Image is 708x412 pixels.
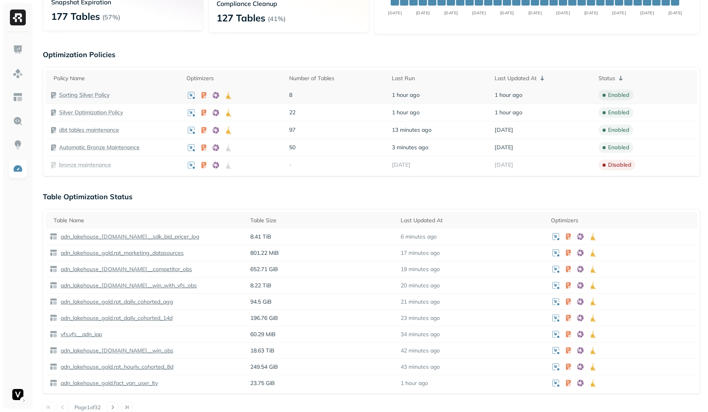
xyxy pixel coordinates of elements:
p: enabled [608,109,629,116]
a: adn_lakehouse_[DOMAIN_NAME]__win_with_vfs_obs [58,282,197,289]
p: adn_lakehouse_gold.rpt_marketing_datasources [59,249,184,257]
p: 1 hour ago [401,379,428,387]
tspan: [DATE] [500,10,514,15]
img: table [50,298,58,306]
span: [DATE] [495,161,513,169]
p: 42 minutes ago [401,347,440,354]
img: table [50,281,58,289]
img: Assets [13,68,23,79]
tspan: [DATE] [388,10,402,15]
p: vfs.vfs__adn_iap [59,331,102,338]
a: Sorting Silver Policy [59,91,109,99]
p: 8 [289,91,384,99]
tspan: [DATE] [640,10,654,15]
a: adn_lakehouse_gold.rpt_marketing_datasources [58,249,184,257]
p: adn_lakehouse_gold.rpt_daily_cohorted_agg [59,298,173,306]
tspan: [DATE] [528,10,542,15]
p: Table Optimization Status [43,192,700,201]
tspan: [DATE] [612,10,626,15]
span: [DATE] [495,126,513,134]
p: 94.5 GiB [250,298,393,306]
p: 17 minutes ago [401,249,440,257]
p: adn_lakehouse_[DOMAIN_NAME]__win_obs [59,347,173,354]
p: adn_lakehouse_[DOMAIN_NAME]__competitor_obs [59,266,192,273]
img: Query Explorer [13,116,23,126]
a: dbt tables maintenance [59,126,119,134]
img: table [50,265,58,273]
span: 3 minutes ago [392,144,428,151]
span: 1 hour ago [392,91,420,99]
a: vfs.vfs__adn_iap [58,331,102,338]
img: Voodoo [12,389,23,400]
div: Status [599,73,693,83]
a: adn_lakehouse_[DOMAIN_NAME]__competitor_obs [58,266,192,273]
p: 23 minutes ago [401,314,440,322]
p: 20 minutes ago [401,282,440,289]
p: 249.54 GiB [250,363,393,371]
span: [DATE] [392,161,411,169]
p: enabled [608,144,629,151]
p: 34 minutes ago [401,331,440,338]
tspan: [DATE] [444,10,458,15]
div: Table Size [250,217,393,224]
div: Last Updated At [401,217,543,224]
p: ( 57% ) [102,13,120,21]
a: adn_lakehouse_[DOMAIN_NAME]__sdk_bid_pricer_log [58,233,200,241]
p: 196.76 GiB [250,314,393,322]
p: adn_lakehouse_gold.rpt_daily_cohorted_14d [59,314,173,322]
img: table [50,330,58,338]
p: Automatic Bronze Maintenance [59,144,140,151]
p: adn_lakehouse_gold.rpt_hourly_cohorted_8d [59,363,173,371]
p: ( 41% ) [268,15,286,23]
img: Ryft [10,10,26,25]
div: Policy Name [54,75,178,82]
tspan: [DATE] [556,10,570,15]
span: 1 hour ago [495,91,522,99]
img: table [50,379,58,387]
p: enabled [608,91,629,99]
p: 801.22 MiB [250,249,393,257]
p: - [289,161,384,169]
img: table [50,314,58,322]
p: 19 minutes ago [401,266,440,273]
img: table [50,249,58,257]
p: 21 minutes ago [401,298,440,306]
p: 97 [289,126,384,134]
tspan: [DATE] [416,10,430,15]
p: 50 [289,144,384,151]
p: disabled [608,161,631,169]
p: 652.71 GiB [250,266,393,273]
span: 1 hour ago [495,109,522,116]
p: 6 minutes ago [401,233,437,241]
p: 8.41 TiB [250,233,393,241]
p: 22 [289,109,384,116]
p: adn_lakehouse_[DOMAIN_NAME]__win_with_vfs_obs [59,282,197,289]
img: Asset Explorer [13,92,23,102]
tspan: [DATE] [584,10,598,15]
div: Last Run [392,75,487,82]
div: Optimizers [551,217,693,224]
a: adn_lakehouse_gold.rpt_daily_cohorted_agg [58,298,173,306]
a: adn_lakehouse_gold.rpt_daily_cohorted_14d [58,314,173,322]
div: Table Name [54,217,242,224]
img: Insights [13,140,23,150]
p: adn_lakehouse_[DOMAIN_NAME]__sdk_bid_pricer_log [59,233,200,241]
p: enabled [608,126,629,134]
a: adn_lakehouse_[DOMAIN_NAME]__win_obs [58,347,173,354]
tspan: [DATE] [472,10,486,15]
img: Optimization [13,164,23,174]
img: Dashboard [13,44,23,55]
img: table [50,363,58,371]
a: bronze maintenance [59,161,111,169]
a: adn_lakehouse_gold.fact_van_user_ltv [58,379,158,387]
span: [DATE] [495,144,513,151]
p: Silver Optimization Policy [59,109,123,116]
p: 43 minutes ago [401,363,440,371]
span: 1 hour ago [392,109,420,116]
p: 60.29 MiB [250,331,393,338]
tspan: [DATE] [668,10,682,15]
img: table [50,347,58,354]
